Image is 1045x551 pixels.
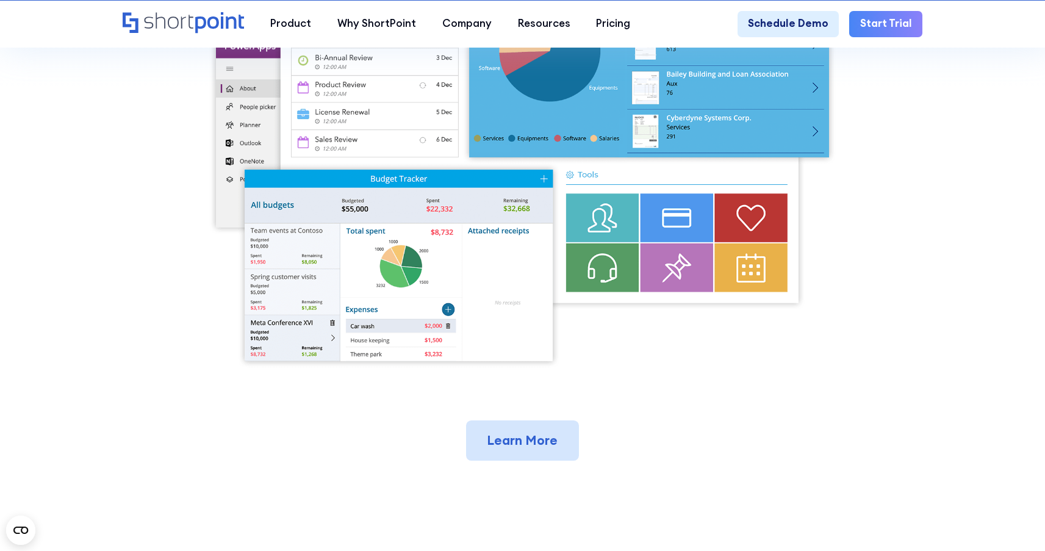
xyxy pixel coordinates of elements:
[257,11,325,37] a: Product
[518,16,570,32] div: Resources
[270,16,311,32] div: Product
[6,516,35,545] button: Open CMP widget
[738,11,839,37] a: Schedule Demo
[442,16,492,32] div: Company
[849,11,922,37] a: Start Trial
[596,16,630,32] div: Pricing
[337,16,416,32] div: Why ShortPoint
[325,11,429,37] a: Why ShortPoint
[123,12,244,35] a: Home
[583,11,644,37] a: Pricing
[466,420,579,461] a: Learn More
[429,11,505,37] a: Company
[505,11,583,37] a: Resources
[825,409,1045,551] iframe: Chat Widget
